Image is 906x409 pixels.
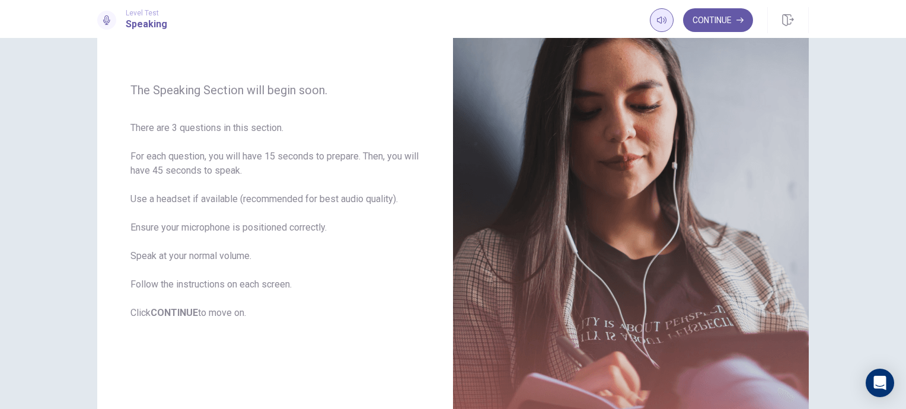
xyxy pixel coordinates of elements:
b: CONTINUE [151,307,198,318]
span: The Speaking Section will begin soon. [130,83,420,97]
span: There are 3 questions in this section. For each question, you will have 15 seconds to prepare. Th... [130,121,420,320]
button: Continue [683,8,753,32]
span: Level Test [126,9,167,17]
div: Open Intercom Messenger [866,369,894,397]
h1: Speaking [126,17,167,31]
